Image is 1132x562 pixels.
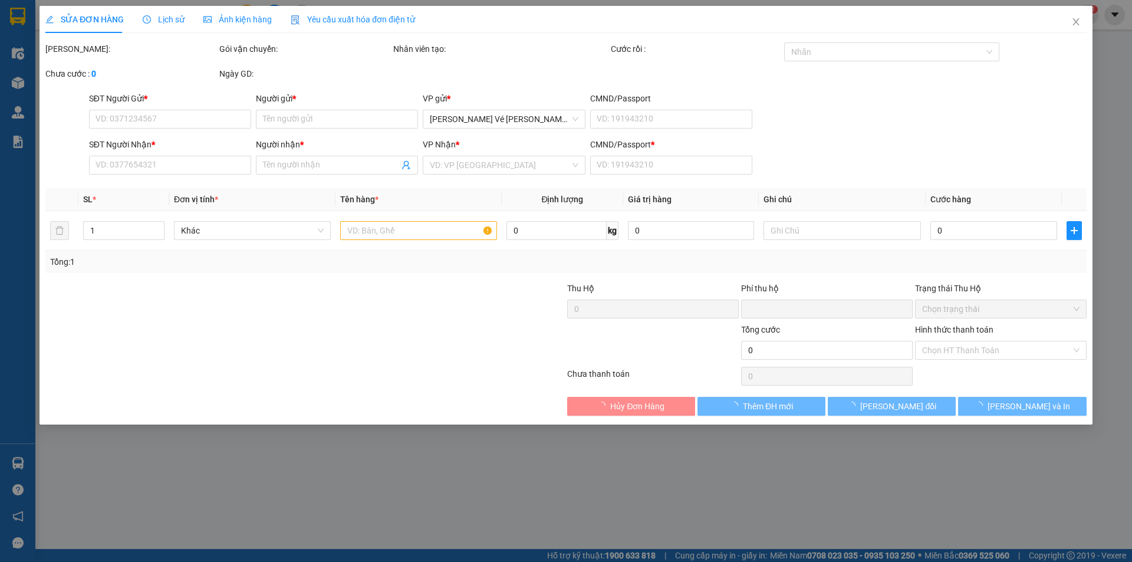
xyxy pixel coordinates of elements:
div: Nhân viên tạo: [393,42,608,55]
div: Gói vận chuyển: [219,42,391,55]
span: loading [975,402,988,410]
button: plus [1067,221,1082,240]
div: SĐT Người Nhận [89,138,251,151]
button: [PERSON_NAME] đổi [828,397,956,416]
span: Chọn trạng thái [922,300,1080,318]
span: Tên hàng [340,195,379,204]
span: Cước hàng [930,195,971,204]
span: clock-circle [143,15,151,24]
div: Chưa thanh toán [566,367,740,388]
div: Chưa cước : [45,67,217,80]
div: CMND/Passport [590,138,752,151]
span: Thêm ĐH mới [743,400,793,413]
button: Close [1059,6,1092,39]
span: close [1071,17,1081,27]
span: loading [730,402,743,410]
span: edit [45,15,54,24]
div: Tổng: 1 [50,255,437,268]
span: loading [598,402,611,410]
div: Người nhận [256,138,418,151]
span: Yêu cầu xuất hóa đơn điện tử [291,15,415,24]
span: Đơn vị tính [174,195,218,204]
span: Thu Hộ [567,284,594,293]
div: Trạng thái Thu Hộ [915,282,1087,295]
div: Cước rồi : [611,42,782,55]
span: VP Nhận [423,140,456,149]
span: plus [1067,226,1081,235]
span: [PERSON_NAME] và In [988,400,1070,413]
span: Tổng cước [741,325,780,334]
span: Hủy Đơn Hàng [611,400,665,413]
span: SL [83,195,93,204]
div: VP gửi [423,92,585,105]
span: Ảnh kiện hàng [203,15,272,24]
span: Phòng Vé Tuy Hòa [430,110,578,128]
span: Lịch sử [143,15,185,24]
button: Thêm ĐH mới [697,397,825,416]
input: VD: Bàn, Ghế [340,221,497,240]
img: icon [291,15,300,25]
div: Ngày GD: [219,67,391,80]
span: Khác [181,222,324,239]
span: picture [203,15,212,24]
th: Ghi chú [759,188,926,211]
span: kg [607,221,618,240]
span: Định lượng [542,195,584,204]
b: 0 [91,69,96,78]
span: loading [848,402,861,410]
div: [PERSON_NAME]: [45,42,217,55]
button: [PERSON_NAME] và In [959,397,1087,416]
div: CMND/Passport [590,92,752,105]
span: [PERSON_NAME] đổi [861,400,937,413]
div: SĐT Người Gửi [89,92,251,105]
button: Hủy Đơn Hàng [567,397,695,416]
button: delete [50,221,69,240]
span: Giá trị hàng [628,195,672,204]
div: Phí thu hộ [741,282,913,300]
div: Người gửi [256,92,418,105]
label: Hình thức thanh toán [915,325,993,334]
span: SỬA ĐƠN HÀNG [45,15,124,24]
input: Ghi Chú [764,221,921,240]
span: user-add [402,160,412,170]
